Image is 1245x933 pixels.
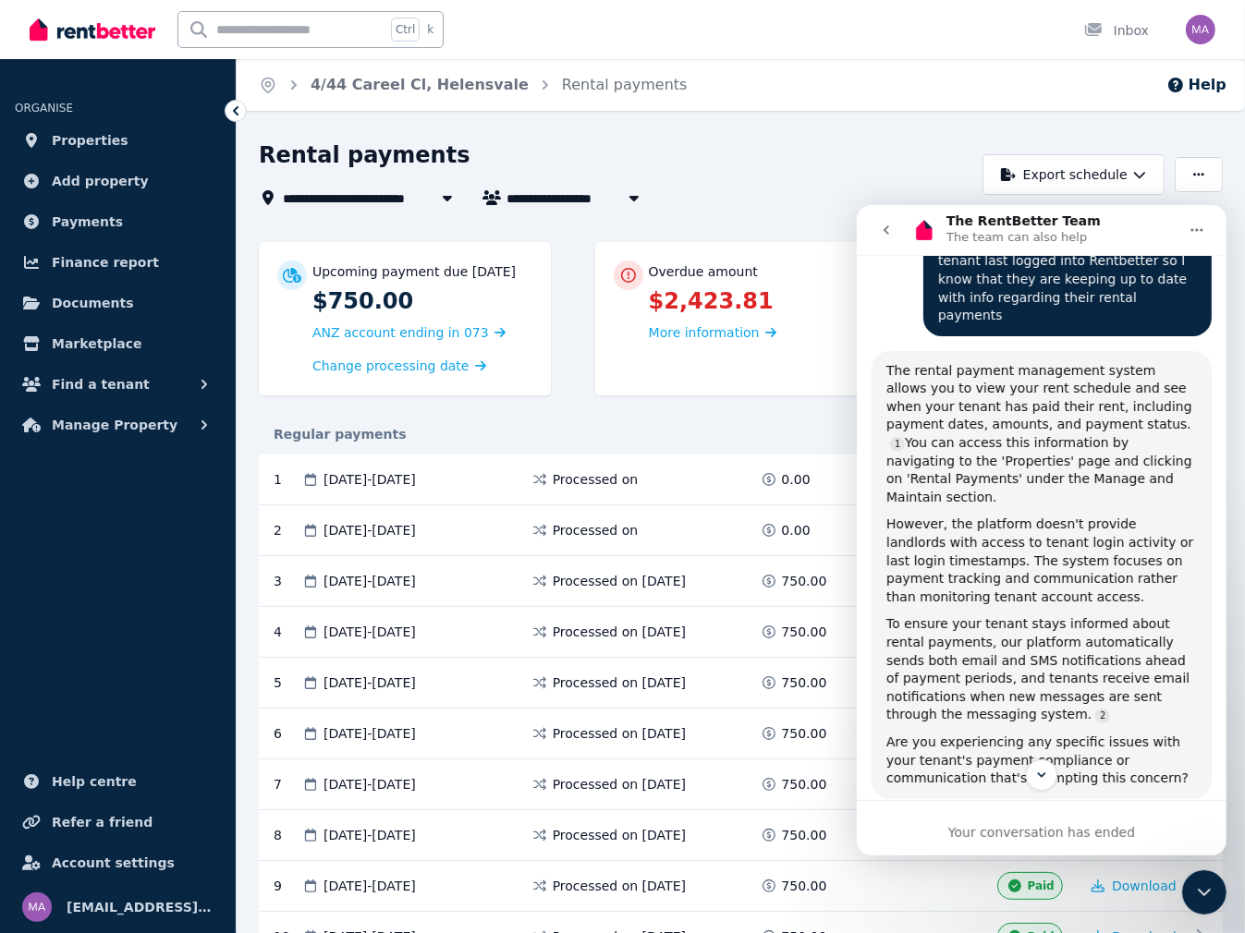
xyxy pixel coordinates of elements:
button: Help [1166,74,1227,96]
span: Change processing date [312,357,470,375]
span: Properties [52,129,128,151]
span: Paid [1028,878,1055,893]
div: 1 [274,466,301,493]
a: Payments [15,203,221,240]
button: Export schedule [983,154,1165,195]
a: 4/44 Careel Cl, Helensvale [311,76,529,93]
div: 5 [274,669,301,697]
span: Ctrl [391,18,420,42]
iframe: Intercom live chat [1182,870,1227,915]
nav: Breadcrumb [237,59,710,111]
img: maree.likely@bigpond.com [1186,15,1215,44]
a: Change processing date [312,357,486,375]
span: Processed on [DATE] [553,572,686,590]
span: Processed on [DATE] [553,826,686,844]
div: 7 [274,770,301,798]
span: [DATE] - [DATE] [323,724,416,743]
h1: Rental payments [259,140,470,170]
button: Manage Property [15,406,221,443]
span: 750.00 [782,724,827,743]
span: [EMAIL_ADDRESS][DOMAIN_NAME] [67,896,214,918]
span: Finance report [52,251,159,273]
span: ANZ account ending in 073 [312,325,489,340]
button: Find a tenant [15,366,221,403]
span: Payments [52,211,123,233]
span: [DATE] - [DATE] [323,877,416,895]
span: Download [1112,878,1177,893]
div: 3 [274,567,301,595]
p: Overdue amount [649,262,758,281]
img: RentBetter [30,16,155,43]
a: Account settings [15,844,221,881]
span: [DATE] - [DATE] [323,572,416,590]
div: 9 [274,872,301,900]
iframe: Intercom live chat [857,205,1227,855]
span: 750.00 [782,775,827,794]
img: maree.likely@bigpond.com [22,892,52,922]
span: Processed on [DATE] [553,877,686,895]
div: Inbox [1084,21,1149,40]
div: 8 [274,821,301,849]
span: 750.00 [782,572,827,590]
p: $2,423.81 [649,286,869,316]
span: [DATE] - [DATE] [323,470,416,489]
span: 750.00 [782,826,827,844]
span: 0.00 [782,521,811,539]
span: 750.00 [782,877,827,895]
span: Processed on [DATE] [553,775,686,794]
span: More information [649,325,760,340]
span: 750.00 [782,673,827,692]
span: Processed on [DATE] [553,623,686,641]
span: Find a tenant [52,373,150,395]
a: Help centre [15,763,221,800]
span: Processed on [553,521,639,539]
span: Processed on [DATE] [553,673,686,692]
span: [DATE] - [DATE] [323,775,416,794]
div: 4 [274,618,301,646]
span: Add property [52,170,149,192]
a: Properties [15,122,221,159]
span: k [427,22,433,37]
span: Manage Property [52,414,177,436]
a: Documents [15,285,221,321]
span: [DATE] - [DATE] [323,623,416,641]
a: Rental payments [562,76,688,93]
p: $750.00 [312,286,532,316]
a: Marketplace [15,325,221,362]
span: Marketplace [52,333,141,355]
a: Finance report [15,244,221,281]
p: Upcoming payment due [DATE] [312,262,516,281]
button: Download [1092,877,1177,895]
span: Account settings [52,852,175,874]
span: Help centre [52,770,137,793]
span: Refer a friend [52,811,153,833]
div: 2 [274,516,301,544]
a: Add property [15,163,221,200]
span: Documents [52,292,134,314]
span: [DATE] - [DATE] [323,521,416,539]
a: Refer a friend [15,804,221,841]
div: Regular payments [259,425,1223,443]
span: 0.00 [782,470,811,489]
span: Processed on [DATE] [553,724,686,743]
div: 6 [274,720,301,747]
span: [DATE] - [DATE] [323,826,416,844]
span: Processed on [553,470,639,489]
span: [DATE] - [DATE] [323,673,416,692]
